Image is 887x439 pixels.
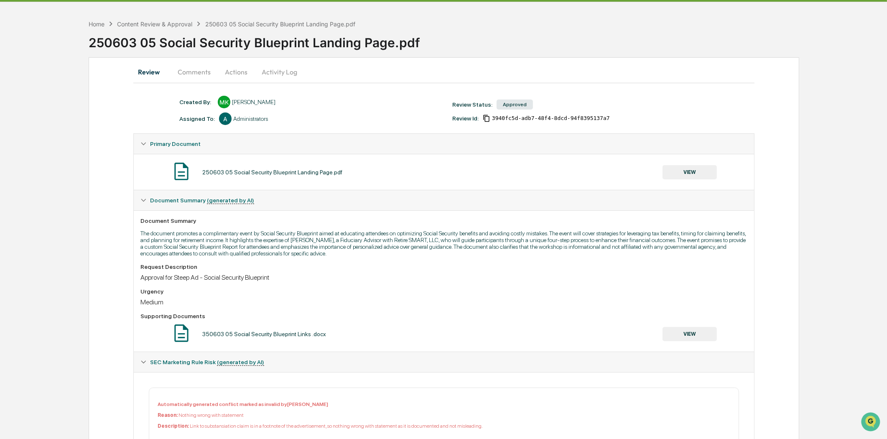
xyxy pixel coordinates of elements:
[134,352,754,372] div: SEC Marketing Rule Risk (generated by AI)
[663,327,717,341] button: VIEW
[150,197,254,204] span: Document Summary
[158,412,730,418] p: Nothing wrong with statement
[205,20,355,28] div: 250603 05 Social Security Blueprint Landing Page.pdf
[133,62,754,82] div: secondary tabs example
[219,112,232,125] div: A
[17,121,53,130] span: Data Lookup
[134,134,754,154] div: Primary Document
[158,412,178,418] b: Reason:
[89,28,887,50] div: 250603 05 Social Security Blueprint Landing Page.pdf
[5,118,56,133] a: 🔎Data Lookup
[8,18,152,31] p: How can we help?
[142,66,152,77] button: Start new chat
[140,313,747,319] div: Supporting Documents
[150,359,264,365] span: SEC Marketing Rule Risk
[117,20,192,28] div: Content Review & Approval
[452,101,492,108] div: Review Status:
[28,72,106,79] div: We're available if you need us!
[179,115,215,122] div: Assigned To:
[233,115,268,122] div: Administrators
[69,105,104,114] span: Attestations
[171,323,192,344] img: Document Icon
[158,423,189,429] b: Description:
[202,169,342,176] div: 250603 05 Social Security Blueprint Landing Page.pdf
[28,64,137,72] div: Start new chat
[5,102,57,117] a: 🖐️Preclearance
[8,106,15,113] div: 🖐️
[492,115,610,122] span: 3940fc5d-adb7-48f4-8dcd-94f8395137a7
[663,165,717,179] button: VIEW
[134,190,754,210] div: Document Summary (generated by AI)
[179,99,214,105] div: Created By: ‎ ‎
[83,142,101,148] span: Pylon
[207,197,254,204] u: (generated by AI)
[133,62,171,82] button: Review
[140,263,747,270] div: Request Description
[140,230,747,257] p: The document promotes a complimentary event by Social Security Blueprint aimed at educating atten...
[452,115,479,122] div: Review Id:
[202,331,326,337] div: 350603 05 Social Security Blueprint Links .docx
[140,217,747,224] div: Document Summary
[171,161,192,182] img: Document Icon
[89,20,105,28] div: Home
[8,64,23,79] img: 1746055101610-c473b297-6a78-478c-a979-82029cc54cd1
[140,273,747,281] div: Approval for Steep Ad - Social Security Blueprint
[217,359,264,366] u: (generated by AI)
[171,62,217,82] button: Comments
[497,100,533,110] div: Approved
[158,423,730,429] p: Link to substansiation claim is in a footnote of the advertisement, so nothing wrong with stateme...
[59,141,101,148] a: Powered byPylon
[17,105,54,114] span: Preclearance
[61,106,67,113] div: 🗄️
[140,288,747,295] div: Urgency
[8,122,15,129] div: 🔎
[255,62,304,82] button: Activity Log
[158,401,730,407] p: Automatically generated conflict marked as invalid by [PERSON_NAME]
[217,62,255,82] button: Actions
[134,210,754,352] div: Document Summary (generated by AI)
[140,298,747,306] div: Medium
[134,154,754,190] div: Primary Document
[150,140,201,147] span: Primary Document
[218,96,230,108] div: MK
[860,411,883,434] iframe: Open customer support
[232,99,275,105] div: [PERSON_NAME]
[57,102,107,117] a: 🗄️Attestations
